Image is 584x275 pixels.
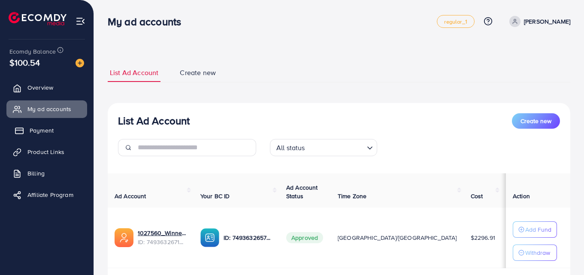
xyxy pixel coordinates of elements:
span: All status [275,142,307,154]
img: image [76,59,84,67]
h3: List Ad Account [118,115,190,127]
span: [GEOGRAPHIC_DATA]/[GEOGRAPHIC_DATA] [338,233,457,242]
span: $2296.91 [471,233,495,242]
span: List Ad Account [110,68,158,78]
img: ic-ba-acc.ded83a64.svg [200,228,219,247]
a: Overview [6,79,87,96]
a: [PERSON_NAME] [506,16,570,27]
span: Cost [471,192,483,200]
img: logo [9,12,67,25]
a: 1027560_Winnerize_1744747938584 [138,229,187,237]
span: Ad Account Status [286,183,318,200]
span: Create new [180,68,216,78]
span: Create new [520,117,551,125]
a: Billing [6,165,87,182]
span: Your BC ID [200,192,230,200]
span: $100.54 [9,56,40,69]
span: Billing [27,169,45,178]
span: Time Zone [338,192,366,200]
iframe: Chat [548,236,578,269]
span: Overview [27,83,53,92]
div: Search for option [270,139,377,156]
span: Action [513,192,530,200]
div: <span class='underline'>1027560_Winnerize_1744747938584</span></br>7493632671978045448 [138,229,187,246]
span: Approved [286,232,323,243]
input: Search for option [308,140,363,154]
span: regular_1 [444,19,467,24]
img: menu [76,16,85,26]
span: ID: 7493632671978045448 [138,238,187,246]
span: Ecomdy Balance [9,47,56,56]
p: Add Fund [525,224,551,235]
span: My ad accounts [27,105,71,113]
a: Affiliate Program [6,186,87,203]
button: Withdraw [513,245,557,261]
a: regular_1 [437,15,474,28]
a: My ad accounts [6,100,87,118]
span: Ad Account [115,192,146,200]
span: Affiliate Program [27,190,73,199]
p: Withdraw [525,248,550,258]
a: Product Links [6,143,87,160]
span: Payment [30,126,54,135]
h3: My ad accounts [108,15,188,28]
a: Payment [6,122,87,139]
p: ID: 7493632657788567559 [224,233,272,243]
button: Create new [512,113,560,129]
span: Product Links [27,148,64,156]
p: [PERSON_NAME] [524,16,570,27]
button: Add Fund [513,221,557,238]
img: ic-ads-acc.e4c84228.svg [115,228,133,247]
